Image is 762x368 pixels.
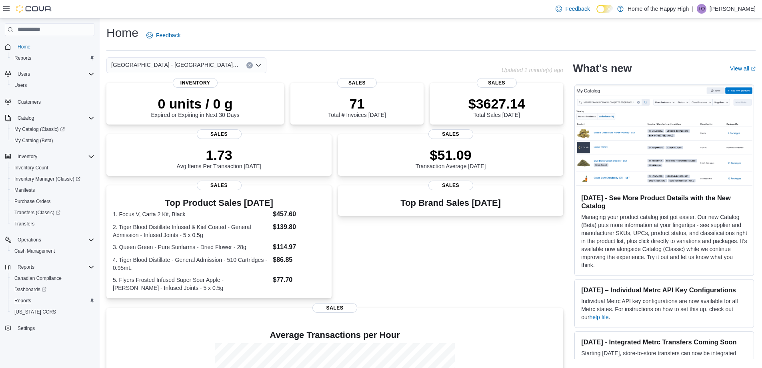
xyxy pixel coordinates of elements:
[552,1,593,17] a: Feedback
[8,124,98,135] a: My Catalog (Classic)
[2,322,98,334] button: Settings
[14,286,46,293] span: Dashboards
[14,113,37,123] button: Catalog
[8,306,98,318] button: [US_STATE] CCRS
[14,42,34,52] a: Home
[428,129,473,139] span: Sales
[14,324,38,333] a: Settings
[273,275,325,285] dd: $77.70
[328,96,386,112] p: 71
[113,276,270,292] dt: 5. Flyers Frosted Infused Super Sour Apple - [PERSON_NAME] - Infused Joints - 5 x 0.5g
[18,237,41,243] span: Operations
[428,181,473,190] span: Sales
[11,307,94,317] span: Washington CCRS
[698,4,705,14] span: TO
[2,96,98,107] button: Customers
[581,213,747,269] p: Managing your product catalog just got easier. Our new Catalog (Beta) puts more information at yo...
[11,125,68,134] a: My Catalog (Classic)
[113,256,270,272] dt: 4. Tiger Blood Distillate - General Admission - 510 Cartridges - 0.95mL
[11,273,65,283] a: Canadian Compliance
[14,235,44,245] button: Operations
[14,42,94,52] span: Home
[11,285,50,294] a: Dashboards
[468,96,525,118] div: Total Sales [DATE]
[151,96,240,112] p: 0 units / 0 g
[14,82,27,88] span: Users
[11,296,94,306] span: Reports
[11,219,94,229] span: Transfers
[2,41,98,52] button: Home
[14,97,94,107] span: Customers
[18,325,35,332] span: Settings
[106,25,138,41] h1: Home
[477,78,517,88] span: Sales
[11,185,94,195] span: Manifests
[113,330,557,340] h4: Average Transactions per Hour
[18,115,34,121] span: Catalog
[416,147,486,169] div: Transaction Average [DATE]
[2,68,98,80] button: Users
[14,209,60,216] span: Transfers (Classic)
[11,296,34,306] a: Reports
[14,198,51,205] span: Purchase Orders
[692,4,694,14] p: |
[14,69,94,79] span: Users
[628,4,689,14] p: Home of the Happy High
[11,219,38,229] a: Transfers
[14,113,94,123] span: Catalog
[622,358,645,364] a: Transfers
[14,235,94,245] span: Operations
[113,223,270,239] dt: 2. Tiger Blood Distillate Infused & Kief Coated - General Admission - Infused Joints - 5 x 0.5g
[328,96,386,118] div: Total # Invoices [DATE]
[14,126,65,133] span: My Catalog (Classic)
[8,218,98,229] button: Transfers
[113,243,270,251] dt: 3. Queen Green - Pure Sunfarms - Dried Flower - 28g
[14,187,35,193] span: Manifests
[14,309,56,315] span: [US_STATE] CCRS
[8,245,98,257] button: Cash Management
[11,136,56,145] a: My Catalog (Beta)
[18,44,30,50] span: Home
[337,78,377,88] span: Sales
[8,284,98,295] a: Dashboards
[11,197,54,206] a: Purchase Orders
[273,222,325,232] dd: $139.80
[8,185,98,196] button: Manifests
[8,162,98,173] button: Inventory Count
[18,71,30,77] span: Users
[14,262,94,272] span: Reports
[11,185,38,195] a: Manifests
[113,198,325,208] h3: Top Product Sales [DATE]
[8,207,98,218] a: Transfers (Classic)
[14,55,31,61] span: Reports
[11,246,94,256] span: Cash Management
[589,314,608,320] a: help file
[14,262,38,272] button: Reports
[151,96,240,118] div: Expired or Expiring in Next 30 Days
[8,273,98,284] button: Canadian Compliance
[14,165,48,171] span: Inventory Count
[18,264,34,270] span: Reports
[156,31,180,39] span: Feedback
[16,5,52,13] img: Cova
[273,255,325,265] dd: $86.85
[400,198,501,208] h3: Top Brand Sales [DATE]
[113,210,270,218] dt: 1. Focus V, Carta 2 Kit, Black
[596,5,613,13] input: Dark Mode
[14,152,94,161] span: Inventory
[177,147,262,169] div: Avg Items Per Transaction [DATE]
[14,69,33,79] button: Users
[710,4,756,14] p: [PERSON_NAME]
[14,137,53,144] span: My Catalog (Beta)
[8,52,98,64] button: Reports
[14,221,34,227] span: Transfers
[14,152,40,161] button: Inventory
[8,295,98,306] button: Reports
[573,62,632,75] h2: What's new
[273,209,325,219] dd: $457.60
[11,208,94,217] span: Transfers (Classic)
[8,135,98,146] button: My Catalog (Beta)
[143,27,184,43] a: Feedback
[565,5,590,13] span: Feedback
